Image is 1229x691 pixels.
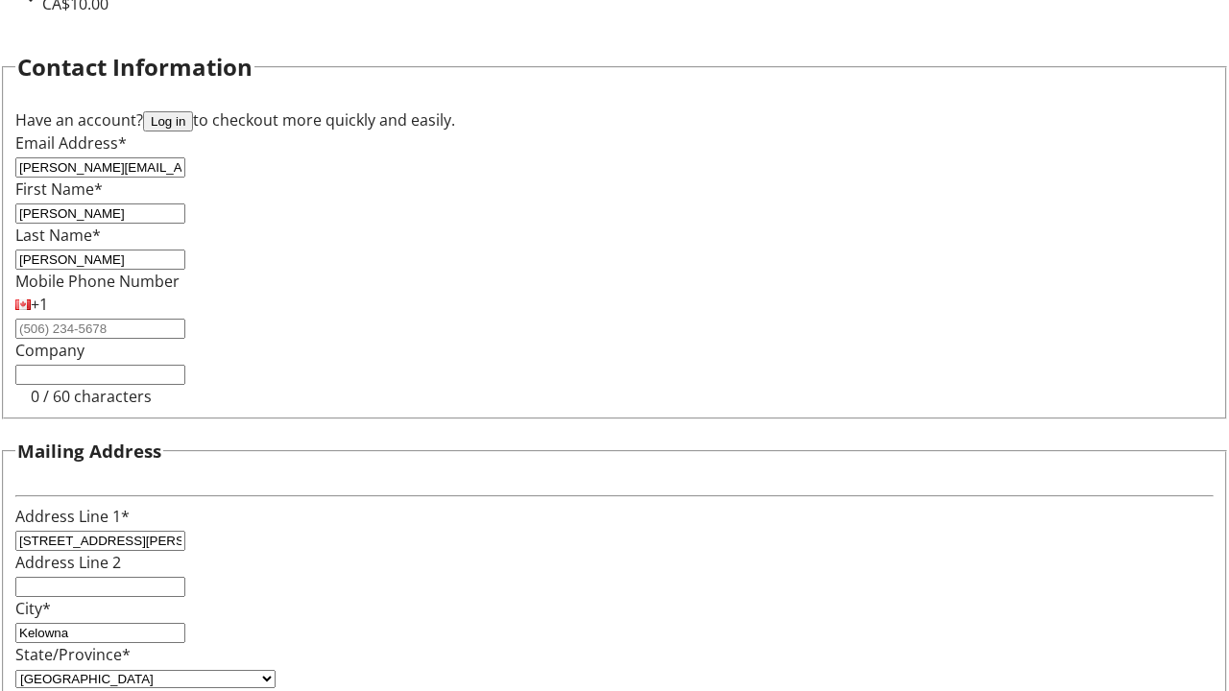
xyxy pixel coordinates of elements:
h2: Contact Information [17,50,253,84]
label: Email Address* [15,132,127,154]
input: City [15,623,185,643]
label: Company [15,340,84,361]
input: Address [15,531,185,551]
label: State/Province* [15,644,131,665]
label: Mobile Phone Number [15,271,180,292]
div: Have an account? to checkout more quickly and easily. [15,108,1214,131]
tr-character-limit: 0 / 60 characters [31,386,152,407]
label: First Name* [15,179,103,200]
input: (506) 234-5678 [15,319,185,339]
label: Address Line 1* [15,506,130,527]
label: Address Line 2 [15,552,121,573]
label: City* [15,598,51,619]
button: Log in [143,111,193,131]
h3: Mailing Address [17,438,161,465]
label: Last Name* [15,225,101,246]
